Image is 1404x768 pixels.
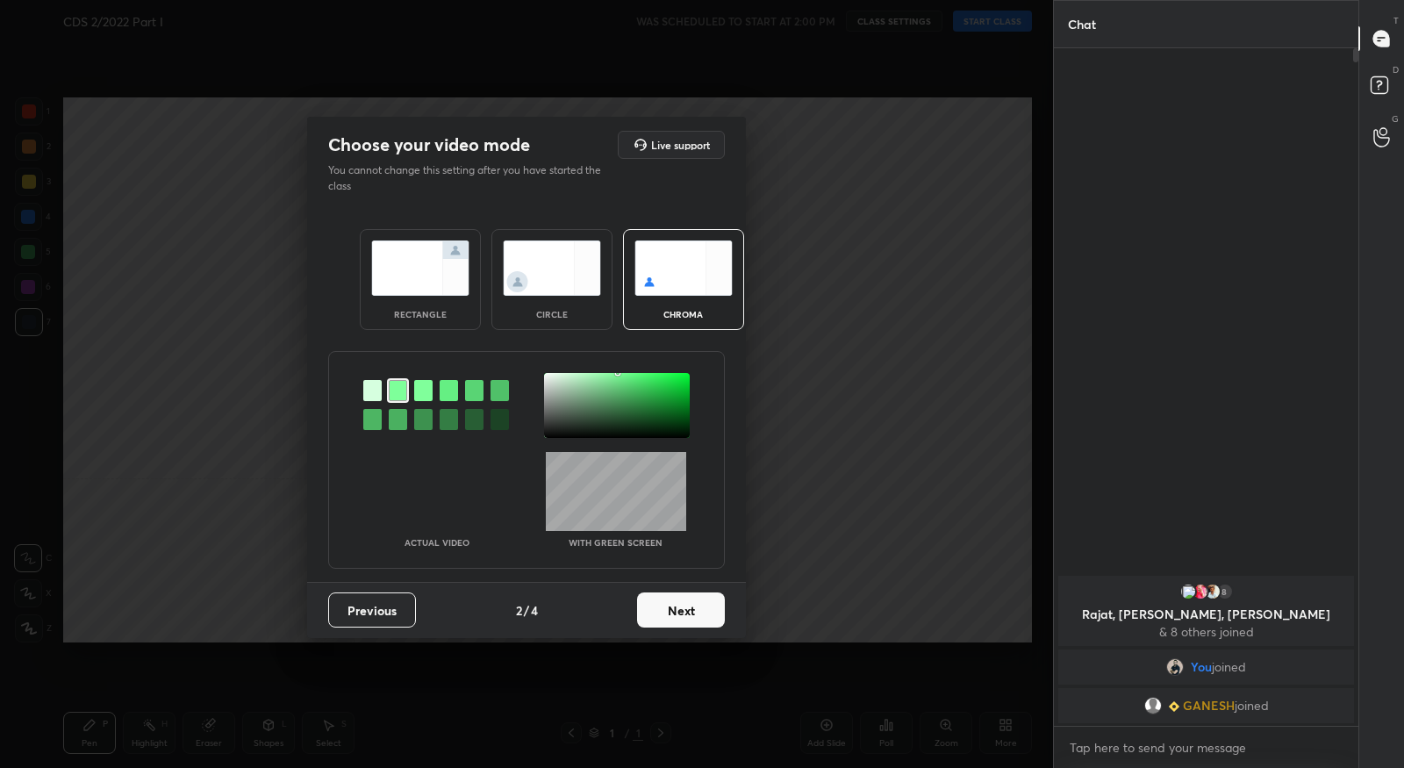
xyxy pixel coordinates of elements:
[637,592,725,628] button: Next
[385,310,455,319] div: rectangle
[648,310,719,319] div: chroma
[634,240,733,296] img: chromaScreenIcon.c19ab0a0.svg
[1216,583,1234,600] div: 8
[1179,583,1197,600] img: 3
[569,538,663,547] p: With green screen
[1191,660,1212,674] span: You
[503,240,601,296] img: circleScreenIcon.acc0effb.svg
[328,162,612,194] p: You cannot change this setting after you have started the class
[1054,1,1110,47] p: Chat
[1166,658,1184,676] img: 00f7a73387f642cd9021a4fdac7b74e8.jpg
[517,310,587,319] div: circle
[1069,607,1343,621] p: Rajat, [PERSON_NAME], [PERSON_NAME]
[1192,583,1209,600] img: 1c4bb4c61bc349a4bbcaa1142a4a77d3.jpg
[1069,625,1343,639] p: & 8 others joined
[1393,14,1399,27] p: T
[1054,572,1358,727] div: grid
[1393,63,1399,76] p: D
[1183,699,1235,713] span: GANESH
[1204,583,1221,600] img: d1242ae88a1f47fd93c25965311a5335.jpg
[1235,699,1269,713] span: joined
[651,140,710,150] h5: Live support
[531,601,538,620] h4: 4
[1212,660,1246,674] span: joined
[524,601,529,620] h4: /
[371,240,469,296] img: normalScreenIcon.ae25ed63.svg
[1144,697,1162,714] img: default.png
[328,592,416,628] button: Previous
[405,538,469,547] p: Actual Video
[516,601,522,620] h4: 2
[1392,112,1399,126] p: G
[1169,701,1179,712] img: Learner_Badge_beginner_1_8b307cf2a0.svg
[328,133,530,156] h2: Choose your video mode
